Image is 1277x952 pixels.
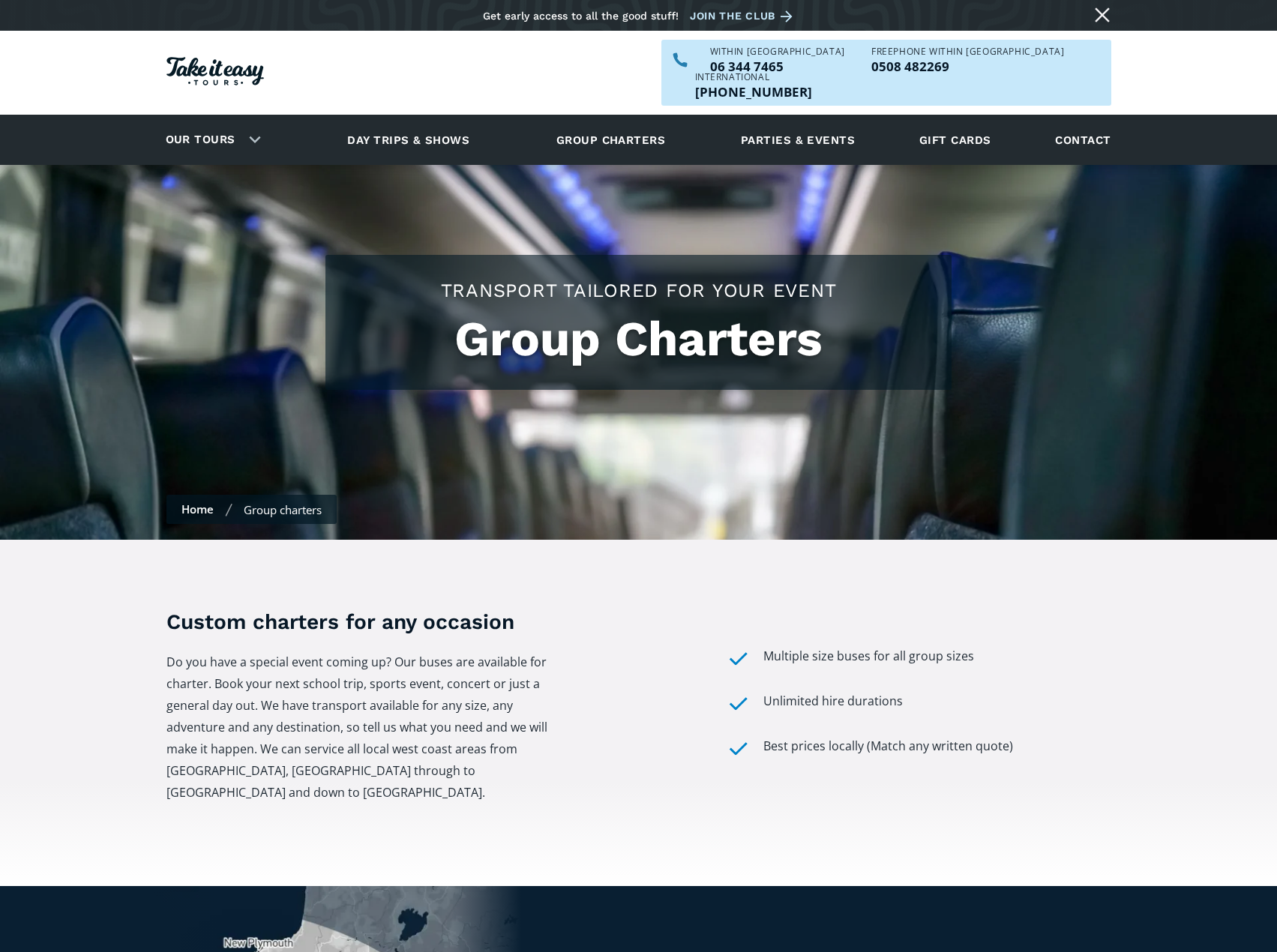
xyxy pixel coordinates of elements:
[695,85,812,98] a: Call us outside of NZ on +6463447465
[763,735,1013,762] div: Best prices locally (Match any written quote)
[340,311,937,367] h1: Group Charters
[710,60,845,73] p: 06 344 7465
[166,651,551,804] p: Do you have a special event coming up? Our buses are available for charter. Book your next school...
[166,607,551,636] h3: Custom charters for any occasion
[154,122,247,157] a: Our tours
[871,60,1064,73] p: 0508 482269
[166,57,264,85] img: Take it easy Tours logo
[483,10,679,22] div: Get early access to all the good stuff!
[328,119,488,160] a: Day trips & shows
[181,501,214,516] a: Home
[763,690,903,717] div: Unlimited hire durations
[763,645,974,672] div: Multiple size buses for all group sizes
[733,119,862,160] a: Parties & events
[1048,119,1118,160] a: Contact
[710,60,845,73] a: Call us within NZ on 063447465
[912,119,999,160] a: Gift cards
[538,119,684,160] a: Group charters
[871,47,1064,56] div: Freephone WITHIN [GEOGRAPHIC_DATA]
[148,119,273,160] div: Our tours
[695,73,812,82] div: International
[695,85,812,98] p: [PHONE_NUMBER]
[340,277,937,304] h2: Transport tailored for your event
[871,60,1064,73] a: Call us freephone within NZ on 0508482269
[166,49,264,97] a: Homepage
[166,495,337,524] nav: Breadcrumbs
[710,47,845,56] div: WITHIN [GEOGRAPHIC_DATA]
[244,502,322,517] div: Group charters
[1090,3,1114,27] a: Close message
[690,7,798,25] a: Join the club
